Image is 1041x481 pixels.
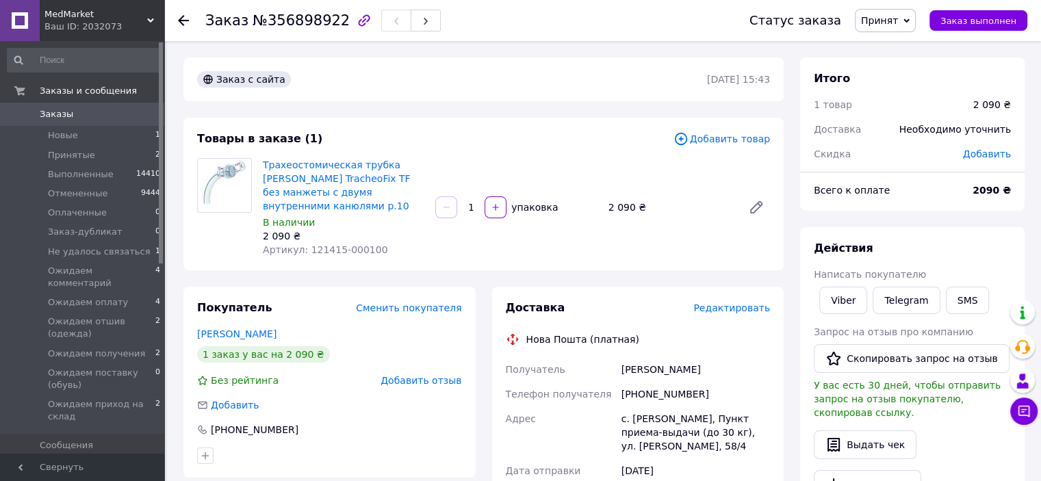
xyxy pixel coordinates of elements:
span: 0 [155,207,160,219]
span: 1 товар [814,99,852,110]
span: 1 [155,129,160,142]
div: 2 090 ₴ [603,198,737,217]
span: Ожидаем получения [48,348,145,360]
span: Скидка [814,148,851,159]
span: Итого [814,72,850,85]
span: Написать покупателю [814,269,926,280]
a: Трахеостомическая трубка [PERSON_NAME] TracheoFix TF без манжеты с двумя внутренними канюлями р.10 [263,159,411,211]
span: Принятые [48,149,95,161]
span: Получатель [506,364,565,375]
div: 1 заказ у вас на 2 090 ₴ [197,346,330,363]
div: Необходимо уточнить [891,114,1019,144]
button: Выдать чек [814,430,916,459]
span: Не удалось связаться [48,246,150,258]
b: 2090 ₴ [973,185,1011,196]
div: [PHONE_NUMBER] [619,382,773,406]
span: №356898922 [253,12,350,29]
span: В наличии [263,217,315,228]
div: [PERSON_NAME] [619,357,773,382]
button: Заказ выполнен [929,10,1027,31]
input: Поиск [7,48,162,73]
a: Viber [819,287,867,314]
div: [PHONE_NUMBER] [209,423,300,437]
span: 2 [155,348,160,360]
div: 2 090 ₴ [263,229,424,243]
span: Добавить отзыв [381,375,461,386]
span: Выполненные [48,168,114,181]
span: Ожидаем поставку (обувь) [48,367,155,391]
div: с. [PERSON_NAME], Пункт приема-выдачи (до 30 кг), ул. [PERSON_NAME], 58/4 [619,406,773,458]
span: Ожидаем комментарий [48,265,155,289]
span: Покупатель [197,301,272,314]
div: упаковка [508,200,559,214]
span: Артикул: 121415-000100 [263,244,388,255]
span: Заказ выполнен [940,16,1016,26]
span: Редактировать [693,302,770,313]
span: Адрес [506,413,536,424]
span: Отмененные [48,187,107,200]
span: Товары в заказе (1) [197,132,322,145]
span: Ожидаем приход на склад [48,398,155,423]
span: Доставка [814,124,861,135]
span: 2 [155,398,160,423]
span: Заказы [40,108,73,120]
span: Оплаченные [48,207,107,219]
div: Статус заказа [749,14,841,27]
span: Действия [814,242,873,255]
span: Новые [48,129,78,142]
span: Запрос на отзыв про компанию [814,326,973,337]
a: Редактировать [743,194,770,221]
span: 2 [155,315,160,340]
div: Нова Пошта (платная) [523,333,643,346]
div: Ваш ID: 2032073 [44,21,164,33]
span: 0 [155,226,160,238]
div: Заказ с сайта [197,71,291,88]
span: Добавить [963,148,1011,159]
span: Ожидаем оплату [48,296,128,309]
span: 14410 [136,168,160,181]
span: Доставка [506,301,565,314]
span: Ожидаем отшив (одежда) [48,315,155,340]
div: Вернуться назад [178,14,189,27]
span: Всего к оплате [814,185,890,196]
span: 1 [155,246,160,258]
span: 0 [155,367,160,391]
div: 2 090 ₴ [973,98,1011,112]
span: MedMarket [44,8,147,21]
span: Заказ-дубликат [48,226,123,238]
span: Без рейтинга [211,375,279,386]
button: Скопировать запрос на отзыв [814,344,1010,373]
button: Чат с покупателем [1010,398,1038,425]
a: Telegram [873,287,940,314]
span: Дата отправки [506,465,581,476]
span: Добавить товар [673,131,770,146]
span: Сообщения [40,439,93,452]
span: Телефон получателя [506,389,612,400]
span: У вас есть 30 дней, чтобы отправить запрос на отзыв покупателю, скопировав ссылку. [814,380,1001,418]
span: 4 [155,265,160,289]
a: [PERSON_NAME] [197,328,277,339]
img: Трахеостомическая трубка Rusch TracheoFix TF без манжеты с двумя внутренними канюлями р.10 [198,159,251,212]
span: 2 [155,149,160,161]
span: 4 [155,296,160,309]
span: Заказы и сообщения [40,85,137,97]
span: Заказ [205,12,248,29]
button: SMS [946,287,990,314]
time: [DATE] 15:43 [707,74,770,85]
span: Принят [861,15,898,26]
span: 9444 [141,187,160,200]
span: Сменить покупателя [356,302,461,313]
span: Добавить [211,400,259,411]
